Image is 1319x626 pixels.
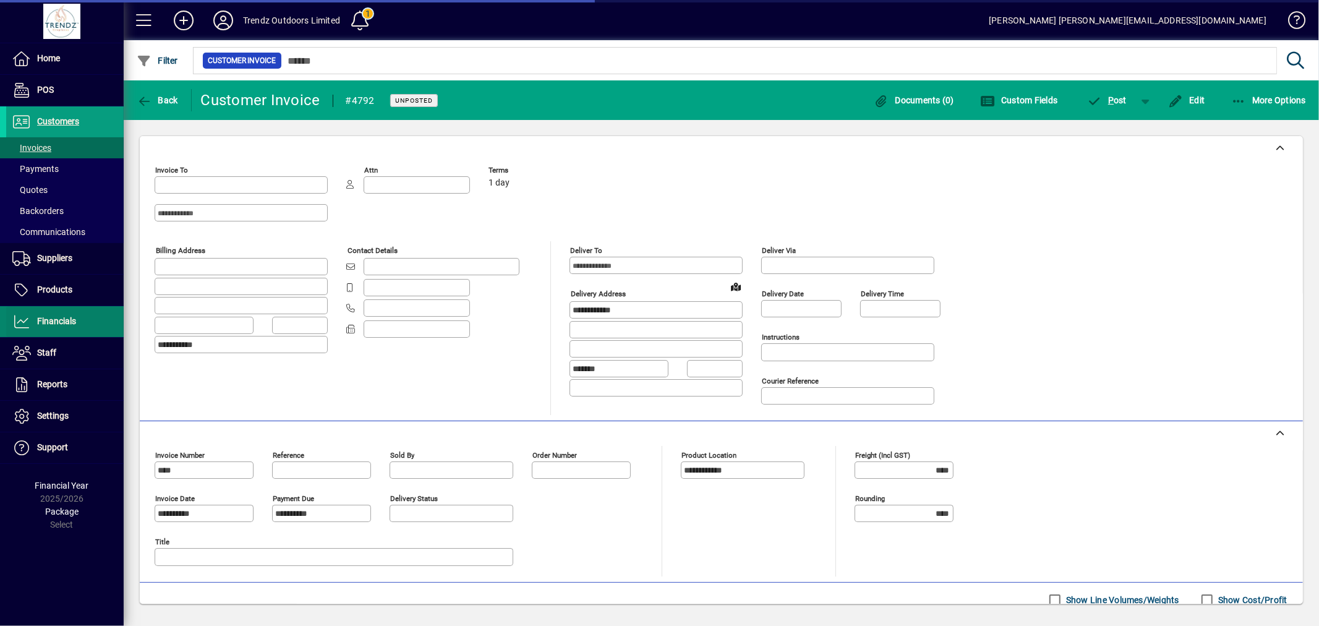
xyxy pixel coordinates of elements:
mat-label: Freight (incl GST) [855,451,910,460]
span: Suppliers [37,253,72,263]
button: Filter [134,49,181,72]
a: Settings [6,401,124,432]
span: Backorders [12,206,64,216]
span: ost [1087,95,1127,105]
a: Support [6,432,124,463]
button: Add [164,9,203,32]
button: Back [134,89,181,111]
mat-label: Invoice date [155,494,195,503]
a: Invoices [6,137,124,158]
a: Home [6,43,124,74]
div: Customer Invoice [201,90,320,110]
span: Package [45,507,79,517]
span: Unposted [395,96,433,105]
button: Documents (0) [871,89,957,111]
button: Profile [203,9,243,32]
mat-label: Attn [364,166,378,174]
mat-label: Delivery date [762,289,804,298]
span: More Options [1231,95,1307,105]
mat-label: Payment due [273,494,314,503]
span: Settings [37,411,69,421]
span: Filter [137,56,178,66]
mat-label: Title [155,538,169,546]
button: Post [1081,89,1133,111]
mat-label: Product location [681,451,736,460]
span: Financial Year [35,481,89,491]
mat-label: Deliver To [570,246,602,255]
mat-label: Delivery status [390,494,438,503]
span: Home [37,53,60,63]
span: Payments [12,164,59,174]
span: Products [37,285,72,294]
span: 1 day [489,178,510,188]
a: Payments [6,158,124,179]
span: Quotes [12,185,48,195]
span: Custom Fields [980,95,1058,105]
app-page-header-button: Back [124,89,192,111]
span: Customers [37,116,79,126]
mat-label: Instructions [762,333,800,341]
a: Reports [6,369,124,400]
mat-label: Rounding [855,494,885,503]
a: Suppliers [6,243,124,274]
span: POS [37,85,54,95]
span: Reports [37,379,67,389]
a: Products [6,275,124,306]
span: Support [37,442,68,452]
a: Financials [6,306,124,337]
div: [PERSON_NAME] [PERSON_NAME][EMAIL_ADDRESS][DOMAIN_NAME] [989,11,1266,30]
span: P [1108,95,1114,105]
a: Knowledge Base [1279,2,1304,43]
span: Terms [489,166,563,174]
span: Communications [12,227,85,237]
mat-label: Courier Reference [762,377,819,385]
button: Custom Fields [977,89,1061,111]
mat-label: Reference [273,451,304,460]
a: Staff [6,338,124,369]
button: Edit [1165,89,1208,111]
a: Communications [6,221,124,242]
mat-label: Deliver via [762,246,796,255]
mat-label: Delivery time [861,289,904,298]
a: View on map [726,277,746,296]
div: Trendz Outdoors Limited [243,11,340,30]
a: Quotes [6,179,124,200]
span: Staff [37,348,56,358]
mat-label: Order number [532,451,577,460]
mat-label: Sold by [390,451,414,460]
div: #4792 [346,91,375,111]
span: Customer Invoice [208,54,276,67]
label: Show Cost/Profit [1216,594,1287,606]
span: Back [137,95,178,105]
a: Backorders [6,200,124,221]
span: Financials [37,316,76,326]
label: Show Line Volumes/Weights [1064,594,1179,606]
button: More Options [1228,89,1310,111]
mat-label: Invoice To [155,166,188,174]
span: Documents (0) [874,95,954,105]
span: Edit [1168,95,1205,105]
mat-label: Invoice number [155,451,205,460]
a: POS [6,75,124,106]
span: Invoices [12,143,51,153]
